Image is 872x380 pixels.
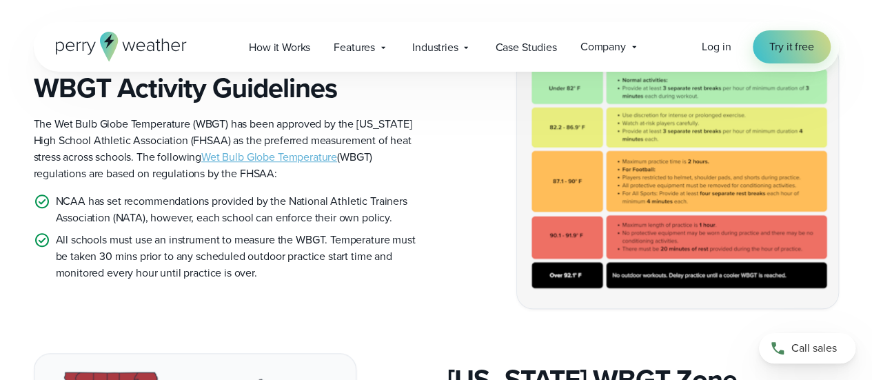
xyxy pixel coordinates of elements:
[237,33,322,61] a: How it Works
[769,39,813,55] span: Try it free
[702,39,731,54] span: Log in
[702,39,731,55] a: Log in
[517,44,838,308] img: Florida FHSAA WBGT Guidelines
[56,232,425,281] p: All schools must use an instrument to measure the WBGT. Temperature must be taken 30 mins prior t...
[201,149,337,165] a: Wet Bulb Globe Temperature
[249,39,310,56] span: How it Works
[34,116,425,182] p: The Wet Bulb Globe Temperature (WBGT) has been approved by the [US_STATE] High School Athletic As...
[34,72,425,105] h3: WBGT Activity Guidelines
[483,33,568,61] a: Case Studies
[495,39,556,56] span: Case Studies
[791,340,837,357] span: Call sales
[334,39,375,56] span: Features
[580,39,626,55] span: Company
[412,39,458,56] span: Industries
[753,30,830,63] a: Try it free
[759,333,855,363] a: Call sales
[56,193,425,226] p: NCAA has set recommendations provided by the National Athletic Trainers Association (NATA), howev...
